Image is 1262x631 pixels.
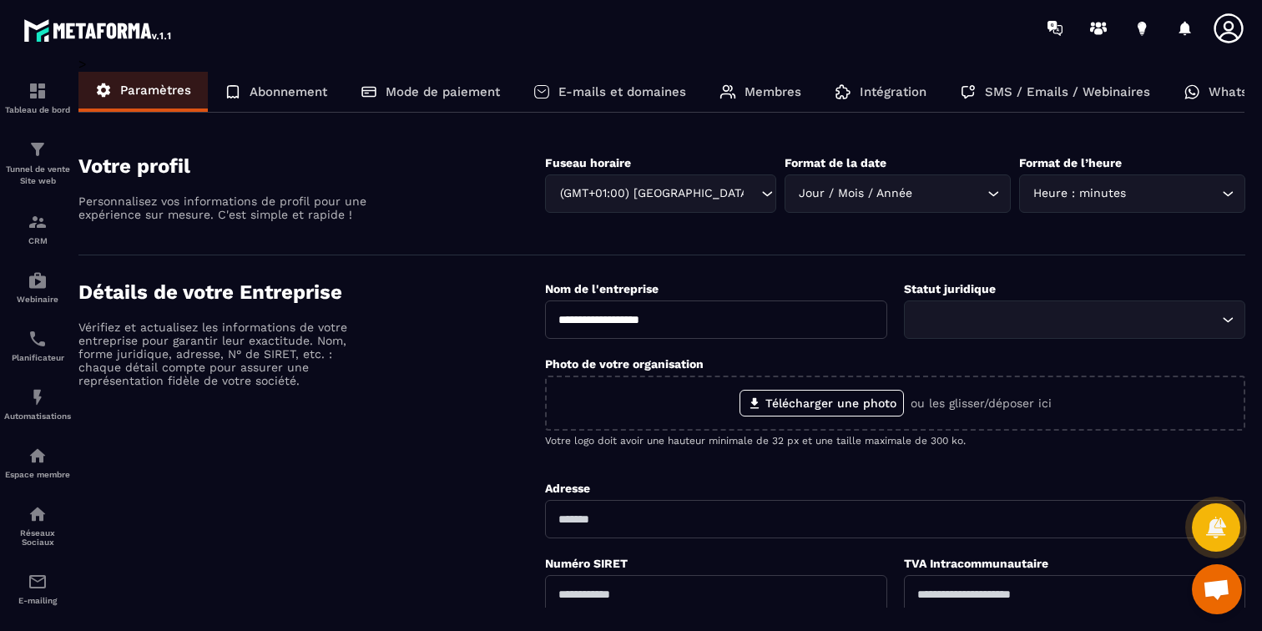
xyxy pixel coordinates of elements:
[4,164,71,187] p: Tunnel de vente Site web
[4,353,71,362] p: Planificateur
[78,321,371,387] p: Vérifiez et actualisez les informations de votre entreprise pour garantir leur exactitude. Nom, f...
[78,194,371,221] p: Personnalisez vos informations de profil pour une expérience sur mesure. C'est simple et rapide !
[28,329,48,349] img: scheduler
[1130,184,1218,203] input: Search for option
[545,557,628,570] label: Numéro SIRET
[4,127,71,199] a: formationformationTunnel de vente Site web
[745,84,801,99] p: Membres
[916,184,983,203] input: Search for option
[4,375,71,433] a: automationsautomationsAutomatisations
[4,316,71,375] a: schedulerschedulerPlanificateur
[28,139,48,159] img: formation
[545,482,590,495] label: Adresse
[4,199,71,258] a: formationformationCRM
[740,390,904,416] label: Télécharger une photo
[545,435,1245,447] p: Votre logo doit avoir une hauteur minimale de 32 px et une taille maximale de 300 ko.
[4,528,71,547] p: Réseaux Sociaux
[4,258,71,316] a: automationsautomationsWebinaire
[4,433,71,492] a: automationsautomationsEspace membre
[556,184,745,203] span: (GMT+01:00) [GEOGRAPHIC_DATA]
[4,68,71,127] a: formationformationTableau de bord
[1019,174,1245,213] div: Search for option
[915,310,1218,329] input: Search for option
[120,83,191,98] p: Paramètres
[860,84,926,99] p: Intégration
[4,470,71,479] p: Espace membre
[4,105,71,114] p: Tableau de bord
[985,84,1150,99] p: SMS / Emails / Webinaires
[4,492,71,559] a: social-networksocial-networkRéseaux Sociaux
[558,84,686,99] p: E-mails et domaines
[28,387,48,407] img: automations
[4,411,71,421] p: Automatisations
[4,295,71,304] p: Webinaire
[78,154,545,178] h4: Votre profil
[23,15,174,45] img: logo
[28,572,48,592] img: email
[904,557,1048,570] label: TVA Intracommunautaire
[785,156,886,169] label: Format de la date
[250,84,327,99] p: Abonnement
[785,174,1011,213] div: Search for option
[795,184,916,203] span: Jour / Mois / Année
[28,270,48,290] img: automations
[28,446,48,466] img: automations
[1192,564,1242,614] div: Ouvrir le chat
[545,156,631,169] label: Fuseau horaire
[911,396,1052,410] p: ou les glisser/déposer ici
[4,559,71,618] a: emailemailE-mailing
[545,357,704,371] label: Photo de votre organisation
[4,596,71,605] p: E-mailing
[745,184,757,203] input: Search for option
[78,280,545,304] h4: Détails de votre Entreprise
[4,236,71,245] p: CRM
[28,81,48,101] img: formation
[28,212,48,232] img: formation
[904,300,1245,339] div: Search for option
[904,282,996,295] label: Statut juridique
[1019,156,1122,169] label: Format de l’heure
[545,174,776,213] div: Search for option
[1030,184,1130,203] span: Heure : minutes
[28,504,48,524] img: social-network
[386,84,500,99] p: Mode de paiement
[545,282,659,295] label: Nom de l'entreprise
